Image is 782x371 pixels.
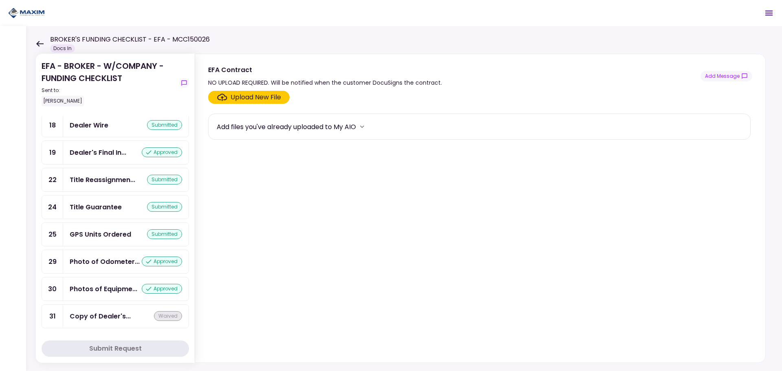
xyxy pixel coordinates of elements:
a: 24Title Guaranteesubmitted [42,195,189,219]
div: approved [142,257,182,266]
div: NO UPLOAD REQUIRED. Will be notified when the customer DocuSigns the contract. [208,78,442,88]
a: 31Copy of Dealer's Warrantywaived [42,304,189,328]
div: submitted [147,229,182,239]
div: Upload New File [231,92,281,102]
button: show-messages [179,78,189,88]
div: Add files you've already uploaded to My AIO [217,122,356,132]
button: more [356,121,368,133]
div: 30 [42,277,63,301]
h1: BROKER'S FUNDING CHECKLIST - EFA - MCC150026 [50,35,210,44]
div: approved [142,284,182,294]
div: 18 [42,114,63,137]
div: Dealer's Final Invoice [70,147,126,158]
div: submitted [147,120,182,130]
a: 19Dealer's Final Invoiceapproved [42,140,189,165]
a: 18Dealer Wiresubmitted [42,113,189,137]
div: 22 [42,168,63,191]
div: Docs In [50,44,75,53]
div: 31 [42,305,63,328]
div: 29 [42,250,63,273]
a: 29Photo of Odometer or Reefer hoursapproved [42,250,189,274]
div: 19 [42,141,63,164]
div: Photos of Equipment Exterior [70,284,137,294]
div: submitted [147,202,182,212]
a: 25GPS Units Orderedsubmitted [42,222,189,246]
div: [PERSON_NAME] [42,96,84,106]
div: Sent to: [42,87,176,94]
div: submitted [147,175,182,184]
div: Photo of Odometer or Reefer hours [70,257,140,267]
div: EFA ContractNO UPLOAD REQUIRED. Will be notified when the customer DocuSigns the contract.show-me... [195,54,766,363]
a: 30Photos of Equipment Exteriorapproved [42,277,189,301]
div: Title Guarantee [70,202,122,212]
div: Title Reassignment [70,175,135,185]
div: EFA Contract [208,65,442,75]
span: Click here to upload the required document [208,91,290,104]
div: waived [154,311,182,321]
div: Dealer Wire [70,120,108,130]
div: Submit Request [89,344,142,353]
button: Submit Request [42,340,189,357]
div: EFA - BROKER - W/COMPANY - FUNDING CHECKLIST [42,60,176,106]
div: 24 [42,195,63,219]
img: Partner icon [8,7,45,19]
button: show-messages [701,71,752,81]
a: 22Title Reassignmentsubmitted [42,168,189,192]
div: approved [142,147,182,157]
div: Copy of Dealer's Warranty [70,311,131,321]
div: 25 [42,223,63,246]
button: Open menu [759,3,779,23]
div: GPS Units Ordered [70,229,131,239]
